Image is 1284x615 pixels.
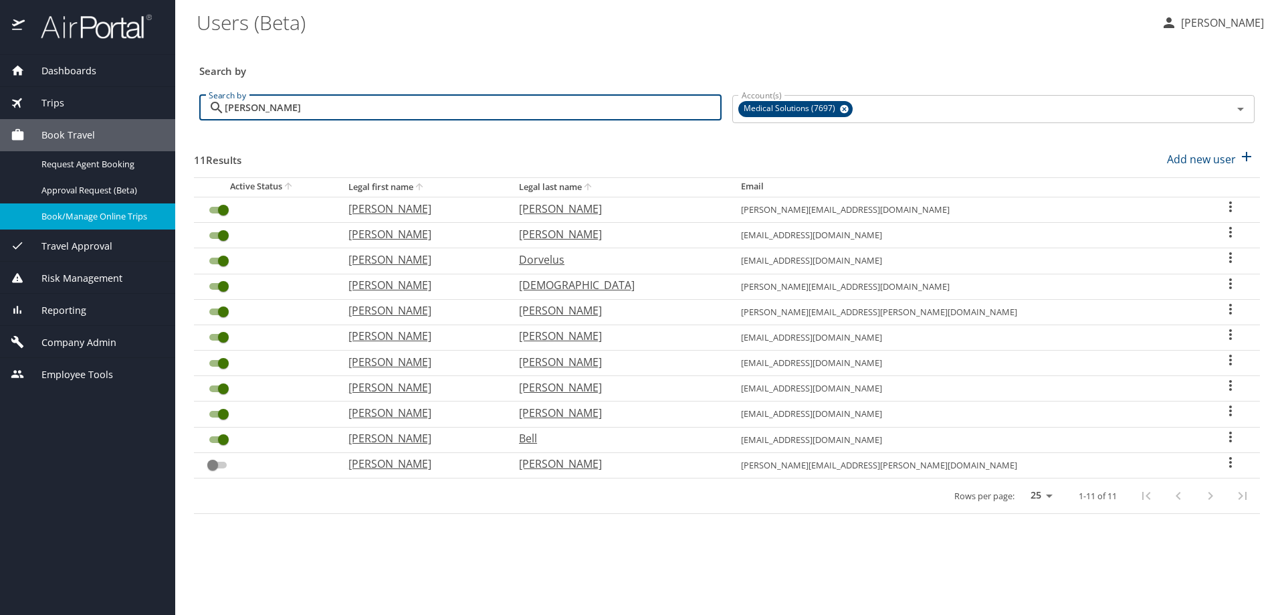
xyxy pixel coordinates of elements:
img: airportal-logo.png [26,13,152,39]
span: Request Agent Booking [41,158,159,171]
td: [EMAIL_ADDRESS][DOMAIN_NAME] [730,427,1202,452]
span: Reporting [25,303,86,318]
td: [EMAIL_ADDRESS][DOMAIN_NAME] [730,351,1202,376]
p: [PERSON_NAME] [348,201,492,217]
p: [PERSON_NAME] [519,354,714,370]
span: Risk Management [25,271,122,286]
p: Rows per page: [954,492,1014,501]
p: [PERSON_NAME] [348,354,492,370]
span: Employee Tools [25,367,113,382]
button: Open [1231,100,1250,118]
p: [PERSON_NAME] [348,456,492,472]
p: [PERSON_NAME] [519,302,714,319]
p: [PERSON_NAME] [348,379,492,396]
h3: Search by [199,56,1255,79]
button: [PERSON_NAME] [1156,11,1269,35]
th: Legal last name [508,177,730,197]
th: Legal first name [338,177,508,197]
p: Bell [519,430,714,446]
td: [EMAIL_ADDRESS][DOMAIN_NAME] [730,402,1202,427]
p: Add new user [1167,151,1236,167]
td: [PERSON_NAME][EMAIL_ADDRESS][DOMAIN_NAME] [730,274,1202,299]
span: Company Admin [25,335,116,350]
p: Dorvelus [519,252,714,268]
table: User Search Table [194,177,1260,514]
span: Book Travel [25,128,95,143]
span: Dashboards [25,64,96,78]
td: [PERSON_NAME][EMAIL_ADDRESS][PERSON_NAME][DOMAIN_NAME] [730,452,1202,478]
h1: Users (Beta) [197,1,1150,43]
p: [PERSON_NAME] [519,328,714,344]
button: sort [413,181,427,194]
h3: 11 Results [194,145,241,168]
button: sort [282,181,296,193]
p: [PERSON_NAME] [519,379,714,396]
span: Travel Approval [25,239,112,254]
select: rows per page [1020,486,1057,506]
p: [PERSON_NAME] [348,252,492,268]
span: Trips [25,96,64,110]
p: [PERSON_NAME] [348,405,492,421]
p: [PERSON_NAME] [519,201,714,217]
p: [DEMOGRAPHIC_DATA] [519,277,714,293]
p: [PERSON_NAME] [519,456,714,472]
p: [PERSON_NAME] [519,405,714,421]
p: 1-11 of 11 [1079,492,1117,501]
td: [PERSON_NAME][EMAIL_ADDRESS][PERSON_NAME][DOMAIN_NAME] [730,299,1202,325]
button: sort [582,181,595,194]
span: Medical Solutions (7697) [738,102,843,116]
img: icon-airportal.png [12,13,26,39]
th: Email [730,177,1202,197]
span: Approval Request (Beta) [41,184,159,197]
span: Book/Manage Online Trips [41,210,159,223]
p: [PERSON_NAME] [519,226,714,242]
td: [EMAIL_ADDRESS][DOMAIN_NAME] [730,376,1202,402]
td: [EMAIL_ADDRESS][DOMAIN_NAME] [730,325,1202,350]
p: [PERSON_NAME] [348,430,492,446]
button: Add new user [1162,145,1260,174]
p: [PERSON_NAME] [348,302,492,319]
p: [PERSON_NAME] [348,277,492,293]
th: Active Status [194,177,338,197]
input: Search by name or email [225,95,722,120]
p: [PERSON_NAME] [1177,15,1264,31]
p: [PERSON_NAME] [348,226,492,242]
td: [EMAIL_ADDRESS][DOMAIN_NAME] [730,248,1202,274]
div: Medical Solutions (7697) [738,101,853,117]
p: [PERSON_NAME] [348,328,492,344]
td: [EMAIL_ADDRESS][DOMAIN_NAME] [730,223,1202,248]
td: [PERSON_NAME][EMAIL_ADDRESS][DOMAIN_NAME] [730,197,1202,222]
